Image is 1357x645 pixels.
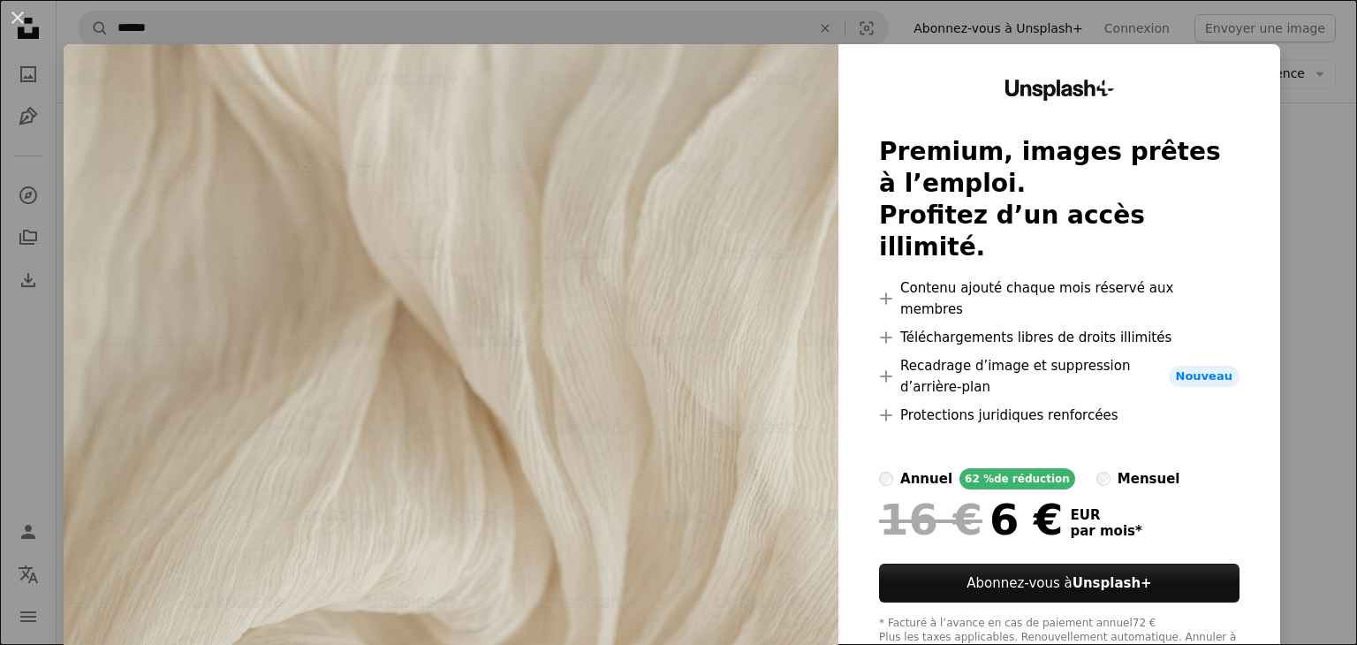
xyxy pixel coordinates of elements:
[879,136,1239,263] h2: Premium, images prêtes à l’emploi. Profitez d’un accès illimité.
[1096,472,1111,486] input: mensuel
[959,468,1075,489] div: 62 % de réduction
[879,405,1239,426] li: Protections juridiques renforcées
[879,277,1239,320] li: Contenu ajouté chaque mois réservé aux membres
[879,497,982,543] span: 16 €
[1071,523,1142,539] span: par mois *
[1071,507,1142,523] span: EUR
[879,355,1239,398] li: Recadrage d’image et suppression d’arrière-plan
[1118,468,1180,489] div: mensuel
[879,327,1239,348] li: Téléchargements libres de droits illimités
[1169,366,1239,387] span: Nouveau
[879,472,893,486] input: annuel62 %de réduction
[1073,575,1152,591] strong: Unsplash+
[879,564,1239,603] button: Abonnez-vous àUnsplash+
[900,468,952,489] div: annuel
[879,497,1063,543] div: 6 €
